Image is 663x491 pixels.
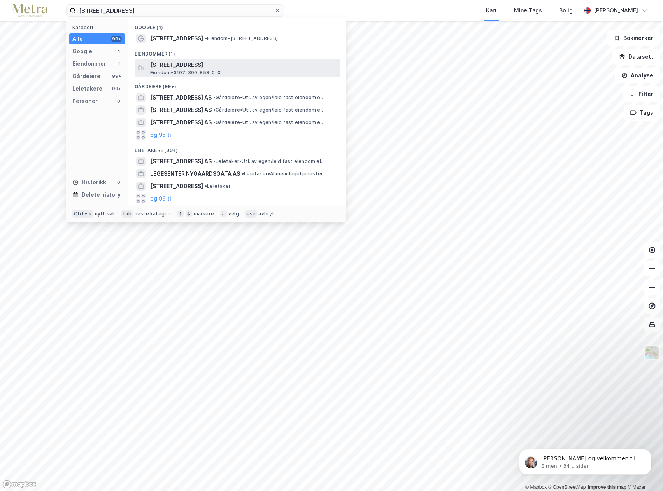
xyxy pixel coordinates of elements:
[594,6,638,15] div: [PERSON_NAME]
[116,48,122,54] div: 1
[213,94,323,101] span: Gårdeiere • Utl. av egen/leid fast eiendom el.
[213,119,216,125] span: •
[213,158,322,164] span: Leietaker • Utl. av egen/leid fast eiendom el.
[525,484,547,490] a: Mapbox
[559,6,573,15] div: Bolig
[213,107,216,113] span: •
[116,61,122,67] div: 1
[72,59,106,68] div: Eiendommer
[150,34,203,43] span: [STREET_ADDRESS]
[623,86,660,102] button: Filter
[95,211,116,217] div: nytt søk
[116,179,122,185] div: 0
[205,183,231,189] span: Leietaker
[128,77,346,91] div: Gårdeiere (99+)
[607,30,660,46] button: Bokmerker
[624,105,660,121] button: Tags
[150,70,221,76] span: Eiendom • 3107-300-858-0-0
[242,171,244,176] span: •
[72,72,100,81] div: Gårdeiere
[615,68,660,83] button: Analyse
[72,210,93,218] div: Ctrl + k
[645,345,659,360] img: Z
[150,194,173,203] button: og 96 til
[205,183,207,189] span: •
[150,105,212,115] span: [STREET_ADDRESS] AS
[194,211,214,217] div: markere
[111,36,122,42] div: 99+
[228,211,239,217] div: velg
[150,93,212,102] span: [STREET_ADDRESS] AS
[2,480,37,489] a: Mapbox homepage
[213,107,323,113] span: Gårdeiere • Utl. av egen/leid fast eiendom el.
[150,130,173,140] button: og 96 til
[128,18,346,32] div: Google (1)
[72,24,125,30] div: Kategori
[34,30,134,37] p: Message from Simen, sent 34 u siden
[121,210,133,218] div: tab
[76,5,274,16] input: Søk på adresse, matrikkel, gårdeiere, leietakere eller personer
[12,4,47,17] img: metra-logo.256734c3b2bbffee19d4.png
[128,45,346,59] div: Eiendommer (1)
[245,210,257,218] div: esc
[150,157,212,166] span: [STREET_ADDRESS] AS
[150,182,203,191] span: [STREET_ADDRESS]
[111,73,122,79] div: 99+
[150,169,240,178] span: LEGESENTER NYGAARDSGATA AS
[72,47,92,56] div: Google
[128,141,346,155] div: Leietakere (99+)
[486,6,497,15] div: Kart
[72,84,102,93] div: Leietakere
[213,158,216,164] span: •
[135,211,171,217] div: neste kategori
[507,433,663,487] iframe: Intercom notifications melding
[116,98,122,104] div: 0
[150,118,212,127] span: [STREET_ADDRESS] AS
[34,23,133,60] span: [PERSON_NAME] og velkommen til Newsec Maps, [PERSON_NAME] det er du lurer på så er det bare å ta ...
[258,211,274,217] div: avbryt
[213,119,323,126] span: Gårdeiere • Utl. av egen/leid fast eiendom el.
[72,34,83,44] div: Alle
[150,60,337,70] span: [STREET_ADDRESS]
[205,35,207,41] span: •
[213,94,216,100] span: •
[72,178,106,187] div: Historikk
[111,86,122,92] div: 99+
[548,484,586,490] a: OpenStreetMap
[514,6,542,15] div: Mine Tags
[205,35,278,42] span: Eiendom • [STREET_ADDRESS]
[612,49,660,65] button: Datasett
[588,484,626,490] a: Improve this map
[72,96,98,106] div: Personer
[242,171,323,177] span: Leietaker • Allmennlegetjenester
[82,190,121,199] div: Delete history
